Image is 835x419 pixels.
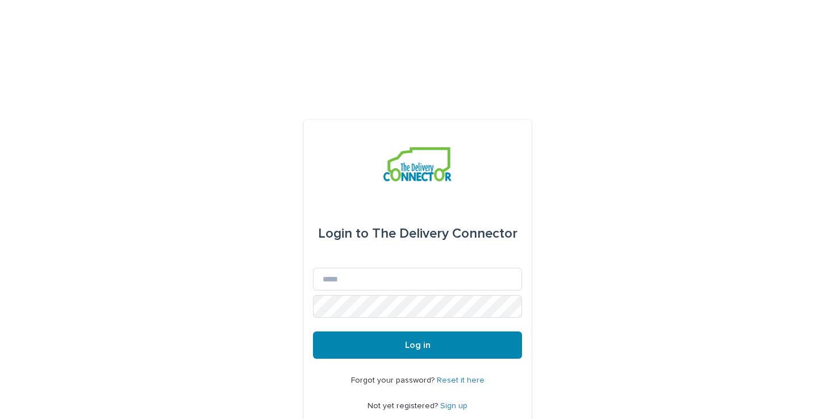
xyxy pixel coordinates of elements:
[405,341,431,350] span: Log in
[318,218,517,250] div: The Delivery Connector
[313,331,522,359] button: Log in
[351,376,437,384] span: Forgot your password?
[383,147,451,181] img: aCWQmA6OSGG0Kwt8cj3c
[437,376,485,384] a: Reset it here
[440,402,467,410] a: Sign up
[318,227,369,240] span: Login to
[368,402,440,410] span: Not yet registered?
